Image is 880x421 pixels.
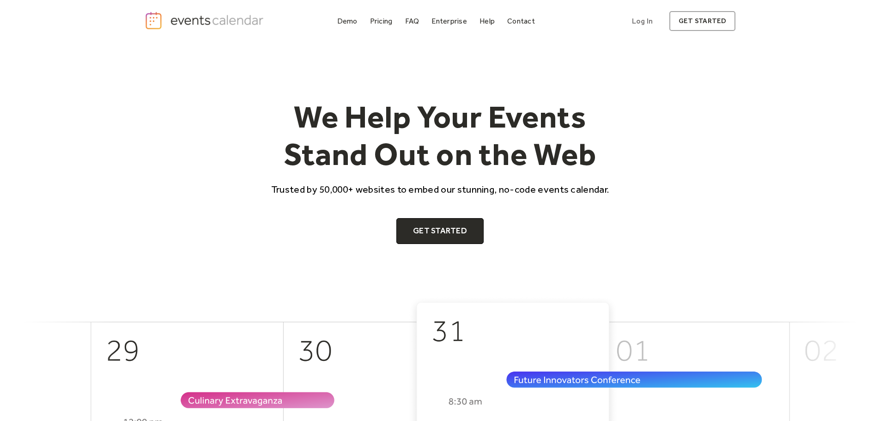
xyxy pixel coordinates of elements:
a: home [145,11,267,30]
a: Pricing [366,15,396,27]
a: Contact [504,15,539,27]
div: Contact [507,18,535,24]
a: Help [476,15,498,27]
h1: We Help Your Events Stand Out on the Web [263,98,618,173]
a: Demo [334,15,361,27]
a: Enterprise [428,15,470,27]
p: Trusted by 50,000+ websites to embed our stunning, no-code events calendar. [263,183,618,196]
div: Help [479,18,495,24]
a: FAQ [401,15,423,27]
a: Log In [623,11,662,31]
a: Get Started [396,218,484,244]
a: get started [669,11,735,31]
div: Pricing [370,18,393,24]
div: Enterprise [431,18,467,24]
div: FAQ [405,18,419,24]
div: Demo [337,18,358,24]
